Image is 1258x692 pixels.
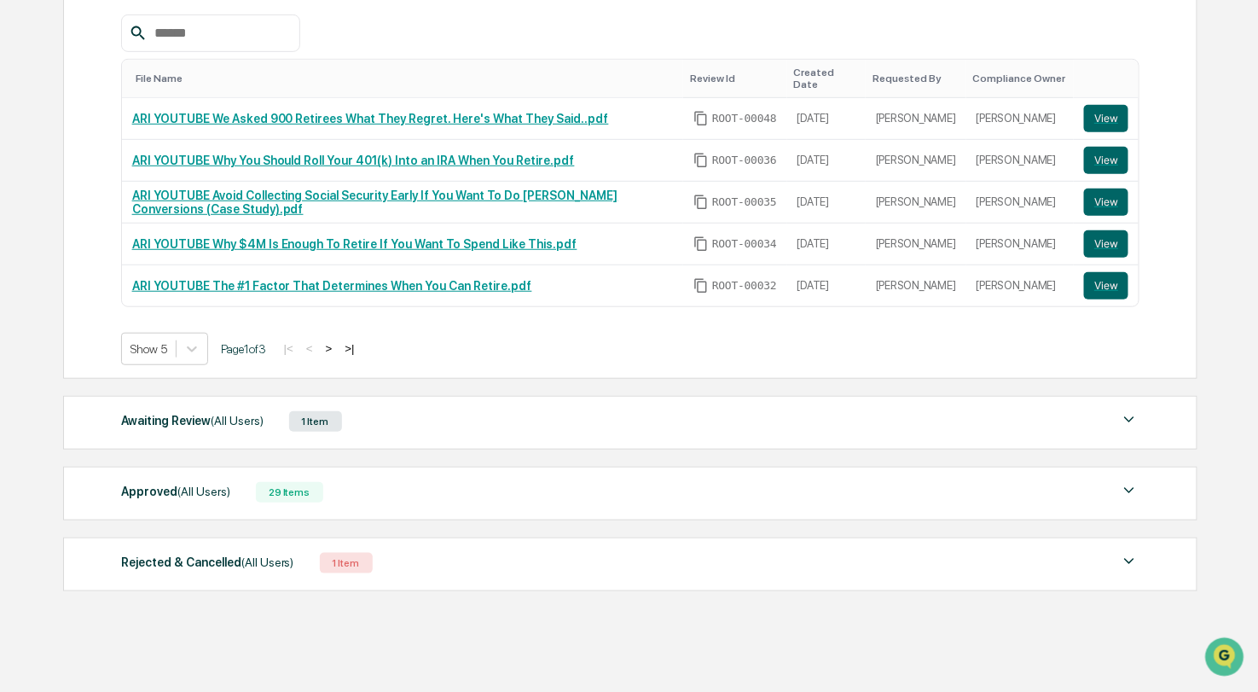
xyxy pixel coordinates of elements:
[966,98,1075,140] td: [PERSON_NAME]
[132,154,575,167] a: ARI YOUTUBE Why You Should Roll Your 401(k) Into an IRA When You Retire.pdf
[1119,410,1139,430] img: caret
[339,341,359,356] button: >|
[712,112,777,125] span: ROOT-00048
[117,207,218,238] a: 🗄️Attestations
[1084,272,1128,299] button: View
[170,288,206,301] span: Pylon
[141,214,212,231] span: Attestations
[1119,551,1139,572] img: caret
[17,248,31,262] div: 🔎
[794,67,859,90] div: Toggle SortBy
[132,279,532,293] a: ARI YOUTUBE The #1 Factor That Determines When You Can Retire.pdf
[966,182,1075,224] td: [PERSON_NAME]
[211,414,264,427] span: (All Users)
[301,341,318,356] button: <
[1087,73,1132,84] div: Toggle SortBy
[966,224,1075,265] td: [PERSON_NAME]
[289,411,342,432] div: 1 Item
[132,189,618,216] a: ARI YOUTUBE Avoid Collecting Social Security Early If You Want To Do [PERSON_NAME] Conversions (C...
[787,224,866,265] td: [DATE]
[866,224,966,265] td: [PERSON_NAME]
[132,112,609,125] a: ARI YOUTUBE We Asked 900 Retirees What They Regret. Here's What They Said..pdf
[1084,147,1128,174] button: View
[787,182,866,224] td: [DATE]
[866,98,966,140] td: [PERSON_NAME]
[866,182,966,224] td: [PERSON_NAME]
[1084,189,1128,216] button: View
[1119,480,1139,501] img: caret
[1084,230,1128,258] button: View
[256,482,323,503] div: 29 Items
[712,279,777,293] span: ROOT-00032
[121,551,294,573] div: Rejected & Cancelled
[320,553,373,573] div: 1 Item
[177,485,230,498] span: (All Users)
[966,265,1075,306] td: [PERSON_NAME]
[221,342,266,356] span: Page 1 of 3
[121,480,230,503] div: Approved
[241,555,294,569] span: (All Users)
[1203,636,1249,682] iframe: Open customer support
[34,247,107,264] span: Data Lookup
[124,216,137,230] div: 🗄️
[290,135,310,155] button: Start new chat
[279,341,299,356] button: |<
[34,214,110,231] span: Preclearance
[866,140,966,182] td: [PERSON_NAME]
[712,195,777,209] span: ROOT-00035
[693,278,709,294] span: Copy Id
[693,111,709,126] span: Copy Id
[690,73,780,84] div: Toggle SortBy
[136,73,676,84] div: Toggle SortBy
[58,147,216,160] div: We're available if you need us!
[787,265,866,306] td: [DATE]
[58,130,280,147] div: Start new chat
[17,216,31,230] div: 🖐️
[1084,105,1128,132] button: View
[973,73,1068,84] div: Toggle SortBy
[121,410,264,432] div: Awaiting Review
[872,73,959,84] div: Toggle SortBy
[17,35,310,62] p: How can we help?
[787,98,866,140] td: [DATE]
[10,240,114,270] a: 🔎Data Lookup
[693,236,709,252] span: Copy Id
[693,153,709,168] span: Copy Id
[132,237,577,251] a: ARI YOUTUBE Why $4M Is Enough To Retire If You Want To Spend Like This.pdf
[17,130,48,160] img: 1746055101610-c473b297-6a78-478c-a979-82029cc54cd1
[120,288,206,301] a: Powered byPylon
[712,154,777,167] span: ROOT-00036
[866,265,966,306] td: [PERSON_NAME]
[321,341,338,356] button: >
[693,195,709,210] span: Copy Id
[787,140,866,182] td: [DATE]
[712,237,777,251] span: ROOT-00034
[10,207,117,238] a: 🖐️Preclearance
[966,140,1075,182] td: [PERSON_NAME]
